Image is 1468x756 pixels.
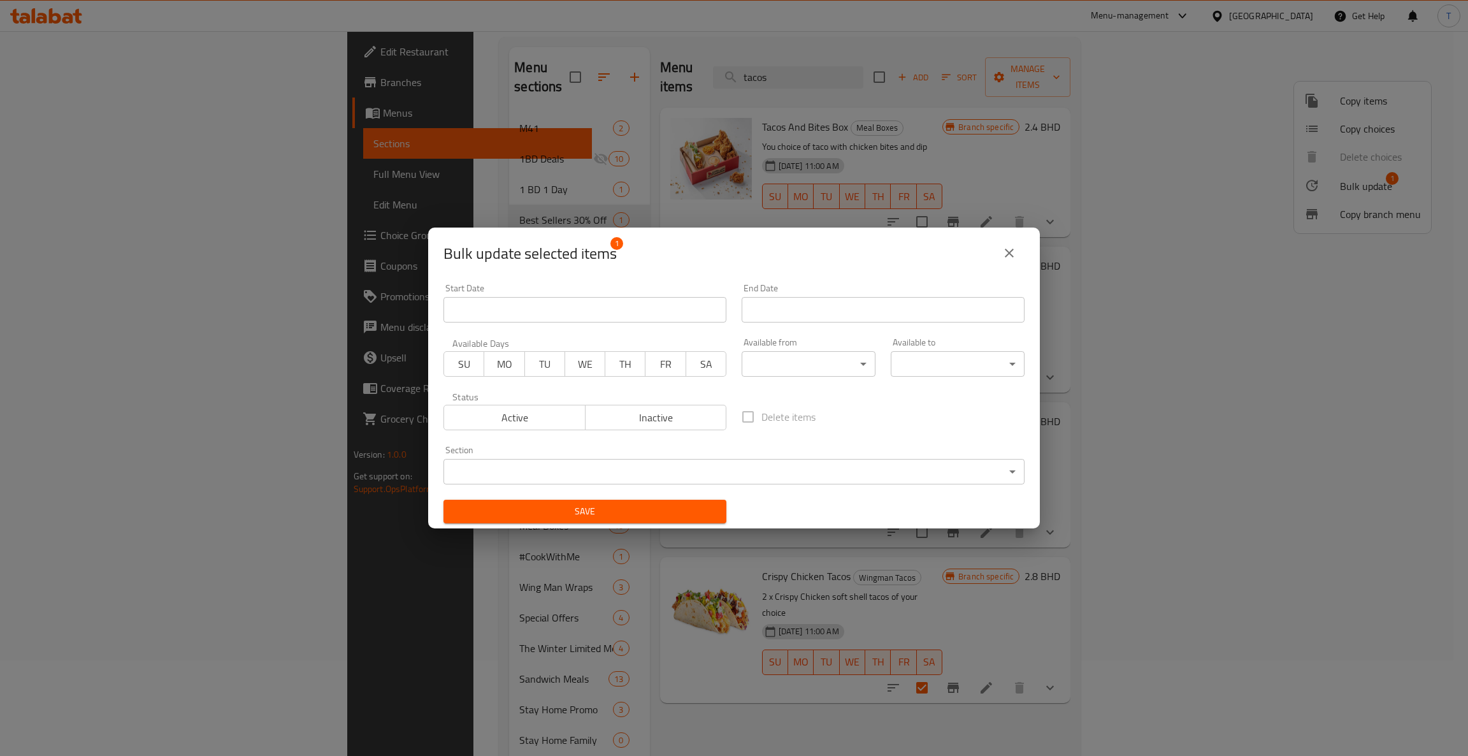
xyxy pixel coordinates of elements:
span: TU [530,355,560,374]
button: TU [524,351,565,377]
span: Save [454,504,716,520]
span: Active [449,409,580,427]
div: ​ [443,459,1025,484]
span: MO [489,355,519,374]
button: MO [484,351,524,377]
span: WE [570,355,600,374]
button: TH [605,351,645,377]
span: Inactive [591,409,722,427]
button: close [994,238,1025,268]
button: Inactive [585,405,727,430]
button: FR [645,351,686,377]
div: ​ [742,351,875,377]
span: TH [610,355,640,374]
span: Delete items [761,409,816,425]
button: Save [443,500,726,523]
button: WE [565,351,605,377]
button: SU [443,351,484,377]
button: SA [686,351,726,377]
span: SA [691,355,721,374]
span: FR [651,355,680,374]
div: ​ [891,351,1025,377]
span: SU [449,355,479,374]
span: 1 [610,237,623,250]
button: Active [443,405,586,430]
span: Selected items count [443,244,617,264]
